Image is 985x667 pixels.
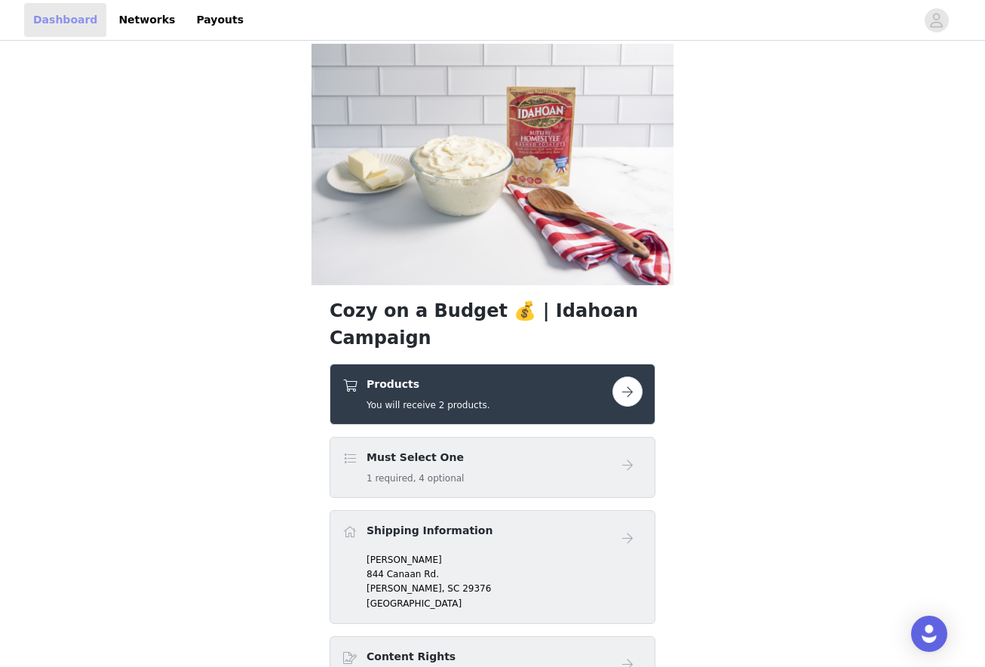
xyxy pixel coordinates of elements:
span: 29376 [462,583,491,594]
p: [PERSON_NAME] [367,553,643,567]
p: 844 Canaan Rd. [367,567,643,581]
span: SC [447,583,459,594]
h4: Products [367,377,489,392]
a: Dashboard [24,3,106,37]
div: Shipping Information [330,510,655,624]
h5: 1 required, 4 optional [367,472,464,485]
div: Products [330,364,655,425]
img: campaign image [311,44,674,285]
div: Open Intercom Messenger [911,616,947,652]
h1: Cozy on a Budget 💰 | Idahoan Campaign [330,297,655,352]
div: Must Select One [330,437,655,498]
h4: Must Select One [367,450,464,466]
span: [PERSON_NAME], [367,583,445,594]
h4: Shipping Information [367,523,493,539]
h5: You will receive 2 products. [367,398,489,412]
a: Payouts [187,3,253,37]
div: avatar [929,8,944,32]
p: [GEOGRAPHIC_DATA] [367,597,643,610]
h4: Content Rights [367,649,456,665]
a: Networks [109,3,184,37]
